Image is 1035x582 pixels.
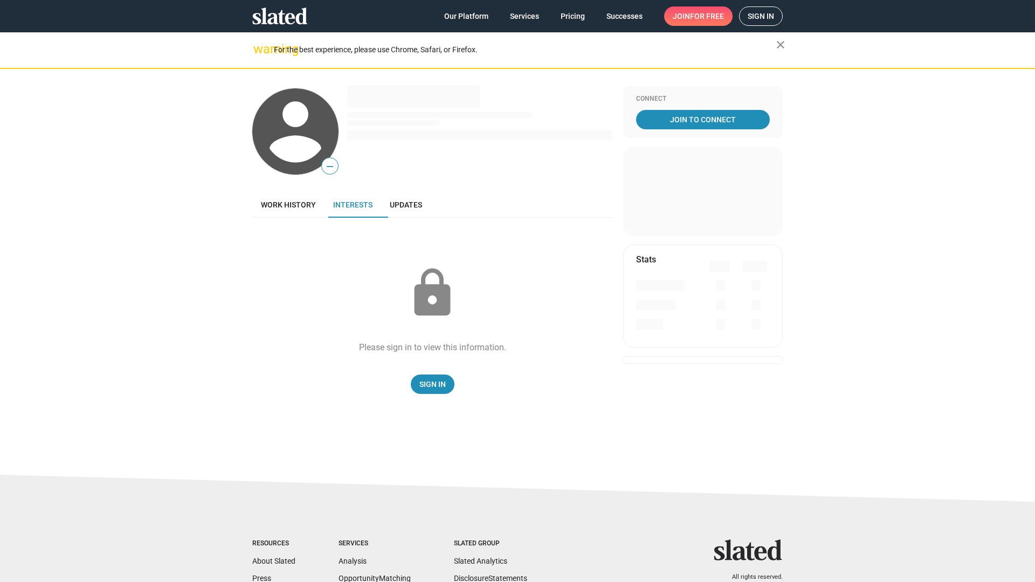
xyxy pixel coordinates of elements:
[444,6,488,26] span: Our Platform
[774,38,787,51] mat-icon: close
[405,266,459,320] mat-icon: lock
[636,95,770,103] div: Connect
[690,6,724,26] span: for free
[748,7,774,25] span: Sign in
[598,6,651,26] a: Successes
[252,557,295,565] a: About Slated
[381,192,431,218] a: Updates
[325,192,381,218] a: Interests
[252,539,295,548] div: Resources
[606,6,643,26] span: Successes
[339,539,411,548] div: Services
[253,43,266,56] mat-icon: warning
[339,557,367,565] a: Analysis
[274,43,776,57] div: For the best experience, please use Chrome, Safari, or Firefox.
[436,6,497,26] a: Our Platform
[333,200,372,209] span: Interests
[454,539,527,548] div: Slated Group
[454,557,507,565] a: Slated Analytics
[261,200,316,209] span: Work history
[252,192,325,218] a: Work history
[739,6,783,26] a: Sign in
[501,6,548,26] a: Services
[552,6,594,26] a: Pricing
[673,6,724,26] span: Join
[636,110,770,129] a: Join To Connect
[638,110,768,129] span: Join To Connect
[411,375,454,394] a: Sign In
[664,6,733,26] a: Joinfor free
[322,160,338,174] span: —
[390,200,422,209] span: Updates
[510,6,539,26] span: Services
[636,254,656,265] mat-card-title: Stats
[561,6,585,26] span: Pricing
[419,375,446,394] span: Sign In
[359,342,506,353] div: Please sign in to view this information.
